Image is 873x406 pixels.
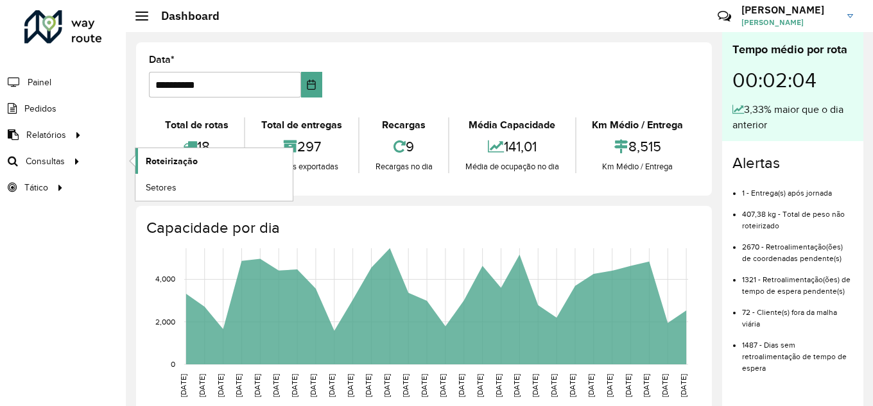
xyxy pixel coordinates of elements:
text: [DATE] [587,374,595,397]
li: 407,38 kg - Total de peso não roteirizado [742,199,853,232]
h4: Alertas [732,154,853,173]
text: 0 [171,360,175,368]
span: [PERSON_NAME] [741,17,838,28]
div: 297 [248,133,354,160]
text: [DATE] [272,374,280,397]
span: Consultas [26,155,65,168]
h4: Capacidade por dia [146,219,699,237]
span: Roteirização [146,155,198,168]
text: [DATE] [216,374,225,397]
text: [DATE] [438,374,447,397]
text: [DATE] [624,374,632,397]
div: Média de ocupação no dia [453,160,571,173]
div: 00:02:04 [732,58,853,102]
span: Setores [146,181,177,194]
li: 1487 - Dias sem retroalimentação de tempo de espera [742,330,853,374]
span: Tático [24,181,48,194]
div: Total de entregas [248,117,354,133]
button: Choose Date [301,72,322,97]
text: [DATE] [401,374,410,397]
text: [DATE] [179,374,187,397]
text: [DATE] [198,374,206,397]
a: Setores [135,174,293,200]
span: Painel [28,76,51,89]
a: Contato Rápido [711,3,738,30]
span: Relatórios [26,128,66,142]
li: 1321 - Retroalimentação(ões) de tempo de espera pendente(s) [742,264,853,297]
a: Roteirização [135,148,293,174]
text: [DATE] [679,374,687,397]
span: Pedidos [24,102,56,115]
text: [DATE] [494,374,503,397]
text: [DATE] [605,374,614,397]
text: [DATE] [457,374,465,397]
text: [DATE] [642,374,650,397]
div: 8,515 [580,133,696,160]
text: [DATE] [290,374,298,397]
div: Recargas [363,117,445,133]
text: [DATE] [420,374,428,397]
text: [DATE] [549,374,558,397]
div: Km Médio / Entrega [580,117,696,133]
text: [DATE] [253,374,261,397]
div: Km Médio / Entrega [580,160,696,173]
li: 1 - Entrega(s) após jornada [742,178,853,199]
label: Data [149,52,175,67]
text: 4,000 [155,275,175,283]
div: 9 [363,133,445,160]
text: [DATE] [234,374,243,397]
li: 72 - Cliente(s) fora da malha viária [742,297,853,330]
text: [DATE] [309,374,317,397]
text: [DATE] [512,374,521,397]
text: [DATE] [661,374,669,397]
text: 2,000 [155,317,175,326]
div: Entregas exportadas [248,160,354,173]
text: [DATE] [476,374,484,397]
div: Tempo médio por rota [732,41,853,58]
h2: Dashboard [148,9,220,23]
div: 3,33% maior que o dia anterior [732,102,853,133]
text: [DATE] [383,374,391,397]
li: 2670 - Retroalimentação(ões) de coordenadas pendente(s) [742,232,853,264]
text: [DATE] [568,374,576,397]
div: Total de rotas [152,117,241,133]
text: [DATE] [327,374,336,397]
text: [DATE] [364,374,372,397]
text: [DATE] [346,374,354,397]
div: 141,01 [453,133,571,160]
div: Média Capacidade [453,117,571,133]
div: 18 [152,133,241,160]
h3: [PERSON_NAME] [741,4,838,16]
div: Recargas no dia [363,160,445,173]
text: [DATE] [531,374,539,397]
